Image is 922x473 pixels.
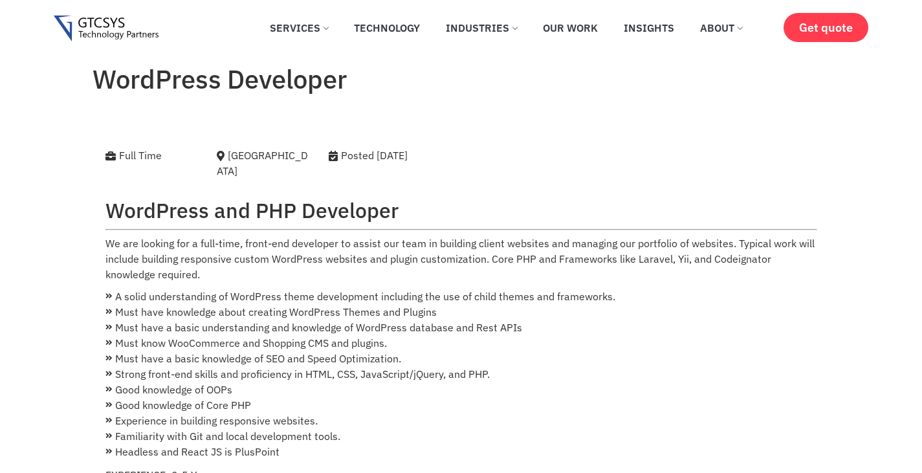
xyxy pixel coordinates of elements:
[93,63,830,94] h1: WordPress Developer
[784,13,868,42] a: Get quote
[105,304,817,320] li: Must have knowledge about creating WordPress Themes and Plugins
[344,14,430,42] a: Technology
[105,397,817,413] li: Good knowledge of Core PHP
[260,14,338,42] a: Services
[105,366,817,382] li: Strong front-end skills and proficiency in HTML, CSS, JavaScript/jQuery, and PHP.
[105,198,817,223] h2: WordPress and PHP Developer
[105,351,817,366] li: Must have a basic knowledge of SEO and Speed Optimization.
[799,21,853,34] span: Get quote
[105,382,817,397] li: Good knowledge of OOPs
[105,413,817,428] li: Experience in building responsive websites.
[105,236,817,282] p: We are looking for a full-time, front-end developer to assist our team in building client website...
[105,444,817,459] li: Headless and React JS is PlusPoint
[436,14,527,42] a: Industries
[533,14,608,42] a: Our Work
[105,428,817,444] li: Familiarity with Git and local development tools.
[54,16,159,42] img: Gtcsys logo
[105,320,817,335] li: Must have a basic understanding and knowledge of WordPress database and Rest APIs
[690,14,752,42] a: About
[105,289,817,304] li: A solid understanding of WordPress theme development including the use of child themes and framew...
[329,148,477,163] div: Posted [DATE]
[217,148,309,179] div: [GEOGRAPHIC_DATA]
[105,335,817,351] li: Must know WooCommerce and Shopping CMS and plugins.
[614,14,684,42] a: Insights
[105,148,198,163] div: Full Time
